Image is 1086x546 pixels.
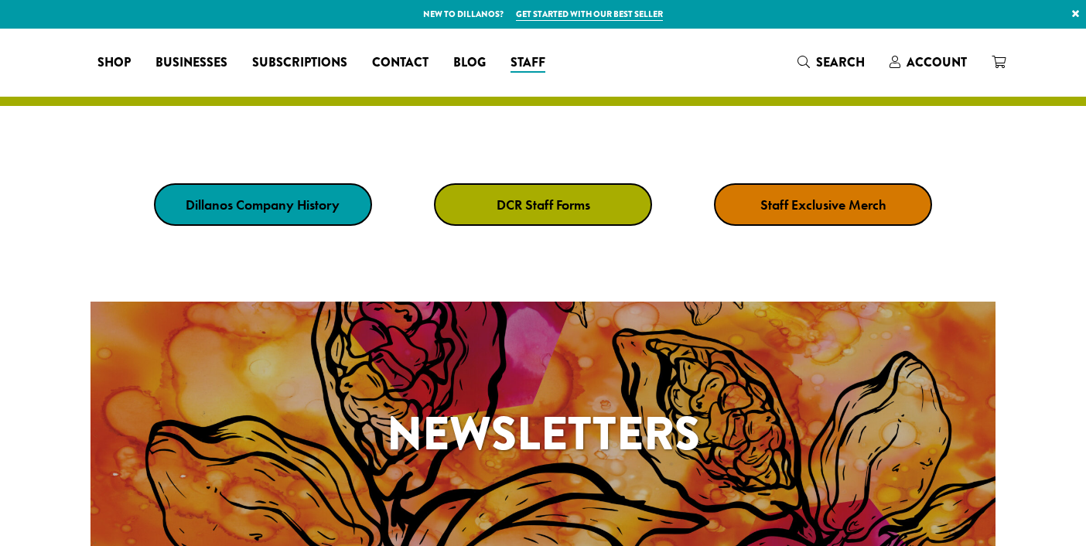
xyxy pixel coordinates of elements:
a: DCR Staff Forms [434,183,652,226]
a: Staff [498,50,558,75]
span: Account [907,53,967,71]
a: Get started with our best seller [516,8,663,21]
strong: Dillanos Company History [186,196,340,213]
span: Staff [511,53,545,73]
a: Staff Exclusive Merch [714,183,932,226]
strong: DCR Staff Forms [497,196,590,213]
span: Contact [372,53,429,73]
span: Blog [453,53,486,73]
span: Subscriptions [252,53,347,73]
a: Search [785,49,877,75]
span: Businesses [155,53,227,73]
a: Shop [85,50,143,75]
h1: Newsletters [90,399,995,469]
span: Search [816,53,865,71]
a: Dillanos Company History [154,183,372,226]
span: Shop [97,53,131,73]
strong: Staff Exclusive Merch [760,196,886,213]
